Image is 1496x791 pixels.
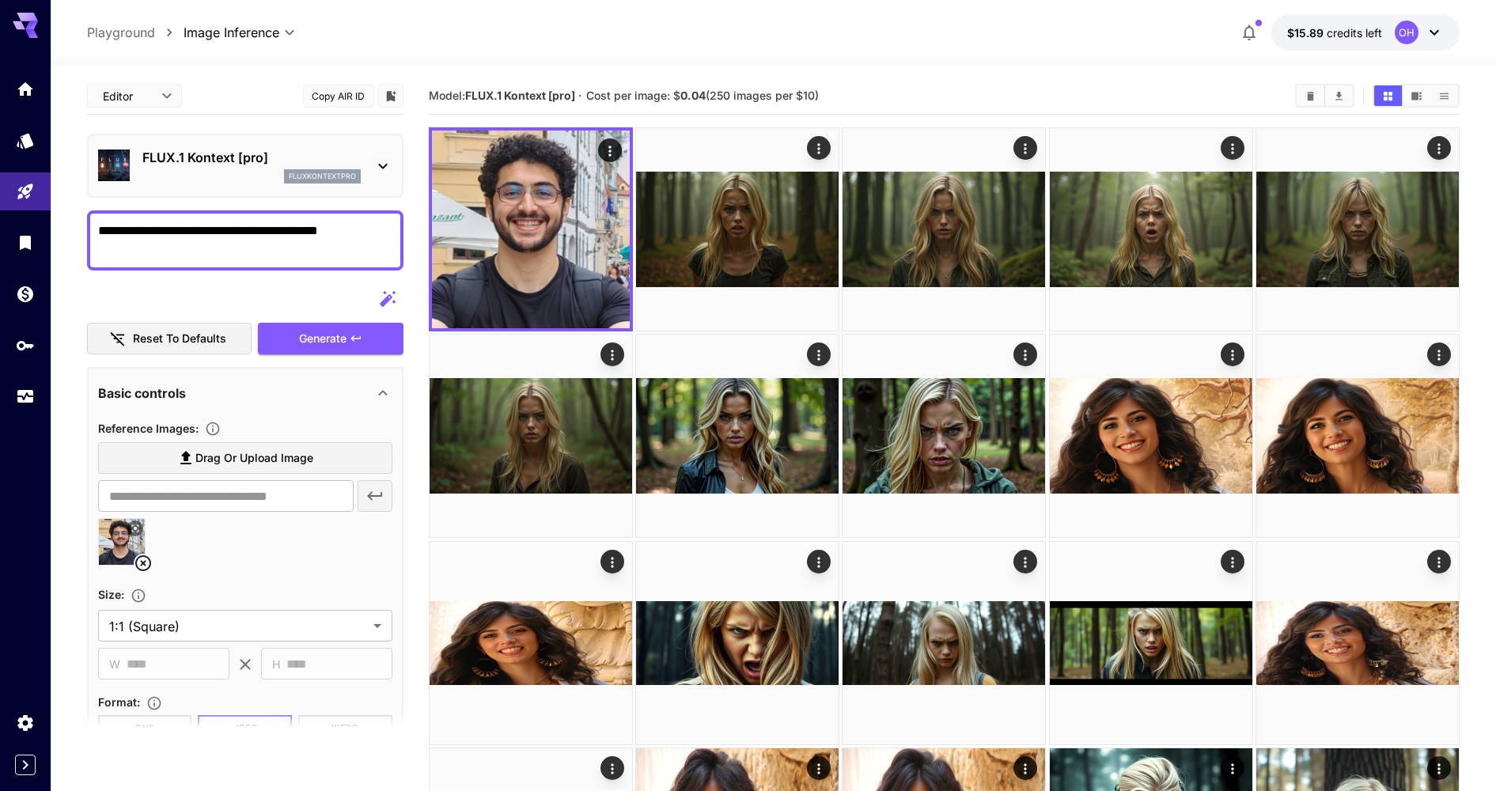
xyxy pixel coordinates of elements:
[1221,136,1244,160] div: Actions
[1256,128,1459,331] img: 2Q==
[807,136,831,160] div: Actions
[272,655,280,673] span: H
[195,448,313,468] span: Drag or upload image
[1427,550,1451,573] div: Actions
[303,85,374,108] button: Copy AIR ID
[1297,85,1324,106] button: Clear Images
[109,617,367,636] span: 1:1 (Square)
[1014,343,1038,366] div: Actions
[430,542,632,744] img: 9k=
[16,131,35,150] div: Models
[184,23,279,42] span: Image Inference
[600,343,624,366] div: Actions
[1256,542,1459,744] img: Z
[1287,25,1382,41] div: $15.88515
[124,588,153,604] button: Adjust the dimensions of the generated image by specifying its width and height in pixels, or sel...
[429,89,575,102] span: Model:
[1295,84,1354,108] div: Clear ImagesDownload All
[636,542,839,744] img: 9k=
[142,148,361,167] p: FLUX.1 Kontext [pro]
[98,442,392,475] label: Drag or upload image
[1287,26,1327,40] span: $15.89
[843,128,1045,331] img: Z
[15,755,36,775] button: Expand sidebar
[843,335,1045,537] img: 2Q==
[1271,14,1460,51] button: $15.88515OH
[1014,136,1038,160] div: Actions
[1427,756,1451,780] div: Actions
[299,329,347,349] span: Generate
[103,88,152,104] span: Editor
[465,89,575,102] b: FLUX.1 Kontext [pro]
[600,550,624,573] div: Actions
[16,233,35,252] div: Library
[16,182,35,202] div: Playground
[1014,550,1038,573] div: Actions
[1050,542,1252,744] img: 9k=
[1403,85,1430,106] button: Show images in video view
[430,335,632,537] img: 9k=
[289,171,356,182] p: fluxkontextpro
[98,695,140,709] span: Format :
[16,387,35,407] div: Usage
[87,23,184,42] nav: breadcrumb
[1427,136,1451,160] div: Actions
[109,655,120,673] span: W
[98,588,124,601] span: Size :
[98,422,199,435] span: Reference Images :
[598,138,622,162] div: Actions
[1221,550,1244,573] div: Actions
[16,713,35,732] div: Settings
[140,695,169,711] button: Choose the file format for the output image.
[87,23,155,42] a: Playground
[600,756,624,780] div: Actions
[1373,84,1460,108] div: Show images in grid viewShow images in video viewShow images in list view
[432,131,630,328] img: 2Q==
[98,142,392,190] div: FLUX.1 Kontext [pro]fluxkontextpro
[1014,756,1038,780] div: Actions
[1430,85,1458,106] button: Show images in list view
[1221,756,1244,780] div: Actions
[87,323,252,355] button: Reset to defaults
[1325,85,1353,106] button: Download All
[1374,85,1402,106] button: Show images in grid view
[1050,128,1252,331] img: 9k=
[807,756,831,780] div: Actions
[843,542,1045,744] img: 9k=
[16,79,35,99] div: Home
[807,550,831,573] div: Actions
[16,335,35,355] div: API Keys
[680,89,706,102] b: 0.04
[98,374,392,412] div: Basic controls
[586,89,819,102] span: Cost per image: $ (250 images per $10)
[1427,343,1451,366] div: Actions
[384,86,398,105] button: Add to library
[1395,21,1418,44] div: OH
[1327,26,1382,40] span: credits left
[1221,343,1244,366] div: Actions
[1050,335,1252,537] img: Z
[807,343,831,366] div: Actions
[1256,335,1459,537] img: 2Q==
[636,335,839,537] img: 2Q==
[636,128,839,331] img: Z
[199,421,227,437] button: Upload a reference image to guide the result. This is needed for Image-to-Image or Inpainting. Su...
[16,284,35,304] div: Wallet
[98,384,186,403] p: Basic controls
[258,323,403,355] button: Generate
[578,86,582,105] p: ·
